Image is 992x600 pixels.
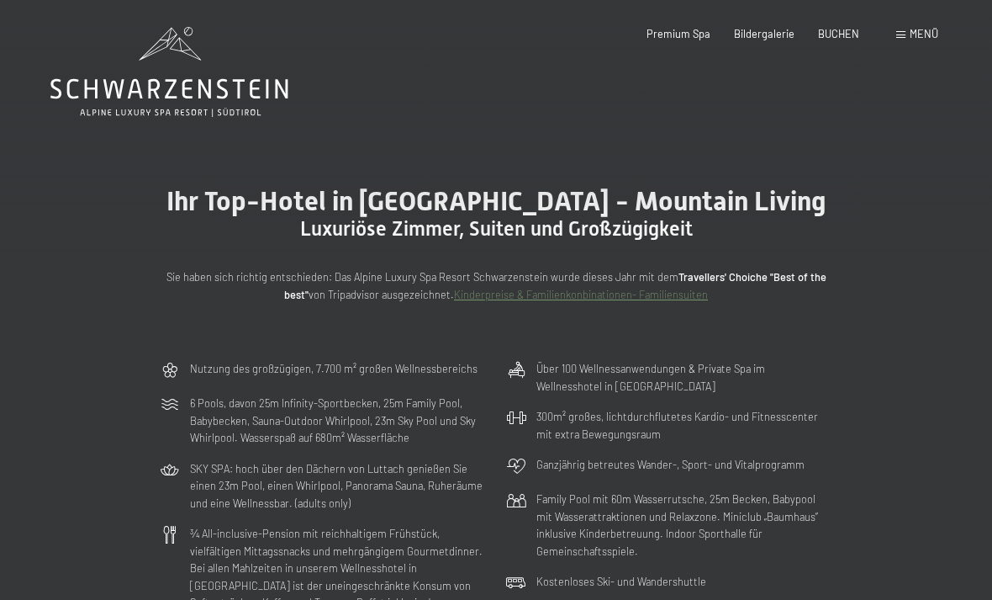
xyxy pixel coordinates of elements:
span: Menü [910,27,938,40]
a: Kinderpreise & Familienkonbinationen- Familiensuiten [454,288,708,301]
p: Kostenloses Ski- und Wandershuttle [536,573,706,590]
a: BUCHEN [818,27,859,40]
p: Sie haben sich richtig entschieden: Das Alpine Luxury Spa Resort Schwarzenstein wurde dieses Jahr... [160,268,832,303]
a: Premium Spa [646,27,710,40]
strong: Travellers' Choiche "Best of the best" [284,270,826,300]
p: Ganzjährig betreutes Wander-, Sport- und Vitalprogramm [536,456,805,473]
span: Ihr Top-Hotel in [GEOGRAPHIC_DATA] - Mountain Living [166,185,826,217]
p: Über 100 Wellnessanwendungen & Private Spa im Wellnesshotel in [GEOGRAPHIC_DATA] [536,360,832,395]
p: Nutzung des großzügigen, 7.700 m² großen Wellnessbereichs [190,360,478,377]
p: Family Pool mit 60m Wasserrutsche, 25m Becken, Babypool mit Wasserattraktionen und Relaxzone. Min... [536,491,832,560]
a: Bildergalerie [734,27,794,40]
p: 300m² großes, lichtdurchflutetes Kardio- und Fitnesscenter mit extra Bewegungsraum [536,408,832,443]
p: SKY SPA: hoch über den Dächern von Luttach genießen Sie einen 23m Pool, einen Whirlpool, Panorama... [190,460,486,512]
p: 6 Pools, davon 25m Infinity-Sportbecken, 25m Family Pool, Babybecken, Sauna-Outdoor Whirlpool, 23... [190,395,486,446]
span: Luxuriöse Zimmer, Suiten und Großzügigkeit [300,217,693,241]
